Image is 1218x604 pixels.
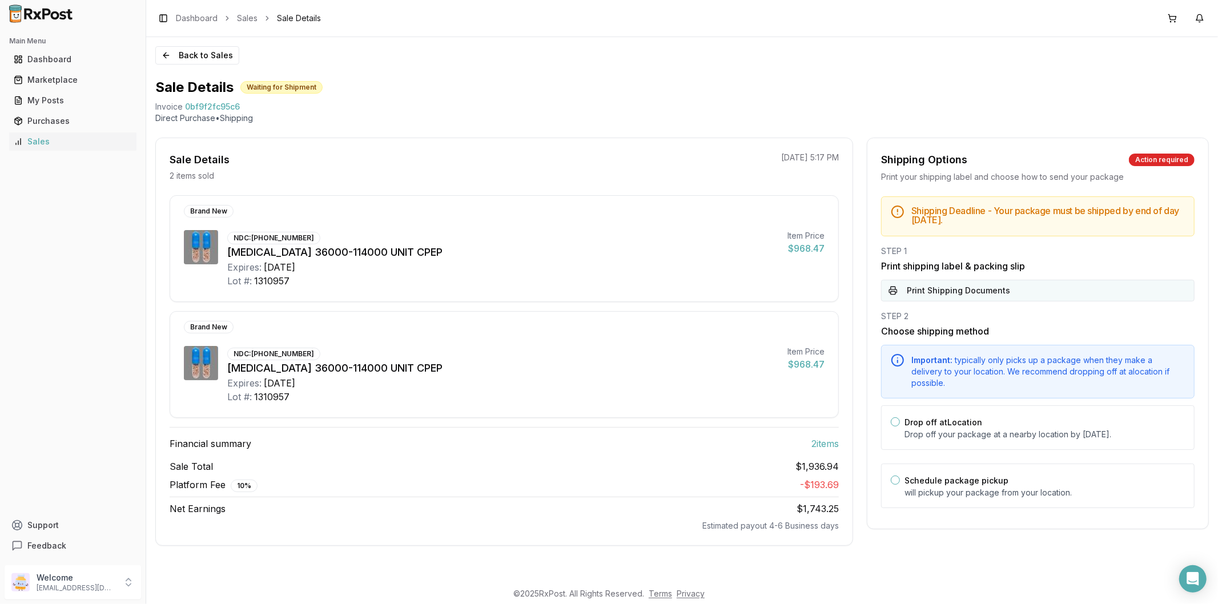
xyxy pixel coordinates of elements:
[254,274,290,288] div: 1310957
[5,5,78,23] img: RxPost Logo
[176,13,321,24] nav: breadcrumb
[905,476,1008,485] label: Schedule package pickup
[185,101,240,112] span: 0bf9f2fc95c6
[227,348,320,360] div: NDC: [PHONE_NUMBER]
[170,152,230,168] div: Sale Details
[155,46,239,65] button: Back to Sales
[5,515,141,535] button: Support
[155,101,183,112] div: Invoice
[5,112,141,130] button: Purchases
[787,241,825,255] div: $968.47
[9,90,136,111] a: My Posts
[1179,565,1207,593] div: Open Intercom Messenger
[14,115,132,127] div: Purchases
[155,78,234,96] h1: Sale Details
[881,324,1195,338] h3: Choose shipping method
[9,70,136,90] a: Marketplace
[787,346,825,357] div: Item Price
[881,171,1195,183] div: Print your shipping label and choose how to send your package
[14,136,132,147] div: Sales
[5,91,141,110] button: My Posts
[227,360,778,376] div: [MEDICAL_DATA] 36000-114000 UNIT CPEP
[9,111,136,131] a: Purchases
[649,589,672,598] a: Terms
[264,376,295,390] div: [DATE]
[227,260,262,274] div: Expires:
[170,170,214,182] p: 2 items sold
[881,245,1195,257] div: STEP 1
[227,232,320,244] div: NDC: [PHONE_NUMBER]
[37,583,116,593] p: [EMAIL_ADDRESS][DOMAIN_NAME]
[227,390,252,404] div: Lot #:
[1129,154,1195,166] div: Action required
[170,478,258,492] span: Platform Fee
[264,260,295,274] div: [DATE]
[881,259,1195,273] h3: Print shipping label & packing slip
[911,355,952,365] span: Important:
[9,131,136,152] a: Sales
[240,81,323,94] div: Waiting for Shipment
[170,437,251,450] span: Financial summary
[905,487,1185,498] p: will pickup your package from your location.
[11,573,30,591] img: User avatar
[184,230,218,264] img: Creon 36000-114000 UNIT CPEP
[254,390,290,404] div: 1310957
[176,13,218,24] a: Dashboard
[155,112,1209,124] p: Direct Purchase • Shipping
[227,376,262,390] div: Expires:
[5,71,141,89] button: Marketplace
[905,429,1185,440] p: Drop off your package at a nearby location by [DATE] .
[9,37,136,46] h2: Main Menu
[795,460,839,473] span: $1,936.94
[231,480,258,492] div: 10 %
[781,152,839,163] p: [DATE] 5:17 PM
[9,49,136,70] a: Dashboard
[237,13,258,24] a: Sales
[905,417,982,427] label: Drop off at Location
[170,460,213,473] span: Sale Total
[170,520,839,531] div: Estimated payout 4-6 Business days
[5,132,141,151] button: Sales
[184,346,218,380] img: Creon 36000-114000 UNIT CPEP
[881,311,1195,322] div: STEP 2
[184,205,234,218] div: Brand New
[37,572,116,583] p: Welcome
[881,152,967,168] div: Shipping Options
[227,244,778,260] div: [MEDICAL_DATA] 36000-114000 UNIT CPEP
[787,357,825,371] div: $968.47
[677,589,705,598] a: Privacy
[14,74,132,86] div: Marketplace
[170,502,226,516] span: Net Earnings
[911,355,1185,389] div: typically only picks up a package when they make a delivery to your location. We recommend droppi...
[5,50,141,69] button: Dashboard
[227,274,252,288] div: Lot #:
[14,95,132,106] div: My Posts
[787,230,825,241] div: Item Price
[184,321,234,333] div: Brand New
[27,540,66,551] span: Feedback
[14,54,132,65] div: Dashboard
[5,535,141,556] button: Feedback
[881,280,1195,301] button: Print Shipping Documents
[277,13,321,24] span: Sale Details
[811,437,839,450] span: 2 item s
[797,503,839,514] span: $1,743.25
[911,206,1185,224] h5: Shipping Deadline - Your package must be shipped by end of day [DATE] .
[800,479,839,490] span: - $193.69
